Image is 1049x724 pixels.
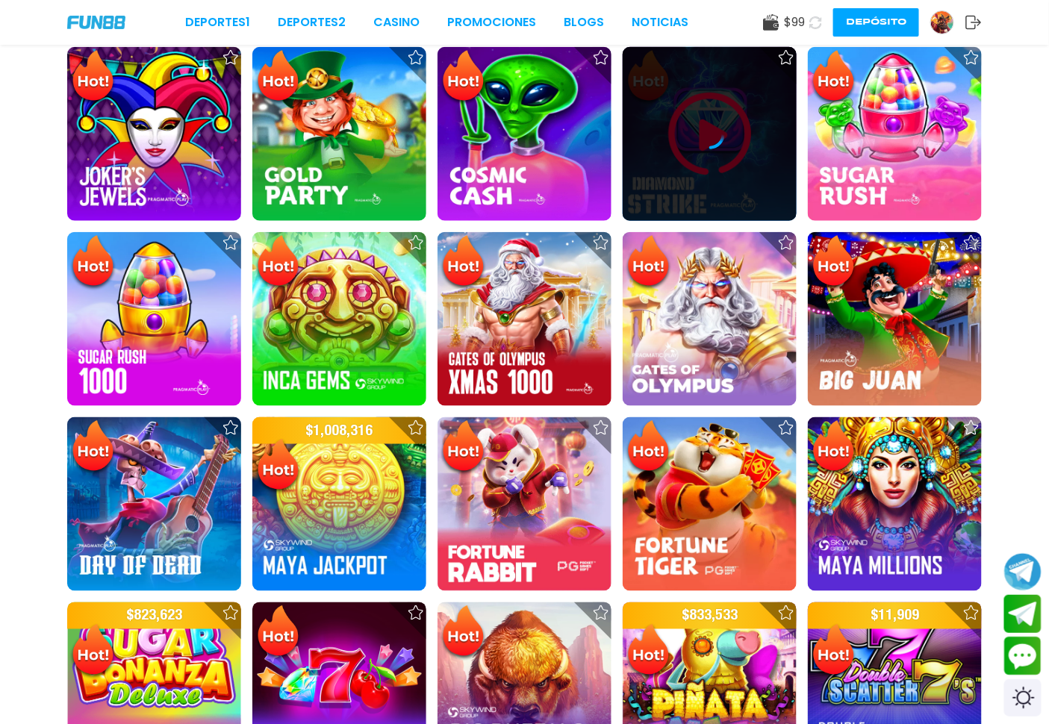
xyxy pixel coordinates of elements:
[67,232,241,406] img: Sugar Rush 1000
[1004,595,1042,634] button: Join telegram
[69,234,117,292] img: Hot
[254,604,302,662] img: Hot
[254,437,302,496] img: Hot
[624,234,673,292] img: Hot
[808,602,982,629] p: $ 11,909
[809,622,858,681] img: Hot
[252,232,426,406] img: Inca Gems
[931,11,953,34] img: Avatar
[439,604,488,662] img: Hot
[67,602,241,629] p: $ 823,623
[254,234,302,292] img: Hot
[69,419,117,477] img: Hot
[254,49,302,107] img: Hot
[809,419,858,477] img: Hot
[930,10,965,34] a: Avatar
[67,16,125,28] img: Company Logo
[438,47,611,221] img: Cosmic Cash
[784,13,805,31] span: $ 99
[185,13,250,31] a: Deportes1
[623,232,797,406] img: Gates of Olympus
[67,417,241,591] img: Day of Dead
[808,47,982,221] img: Sugar Rush
[1004,552,1042,591] button: Join telegram channel
[1004,679,1042,717] div: Switch theme
[278,13,346,31] a: Deportes2
[252,417,426,444] p: $ 1,008,316
[69,622,117,681] img: Hot
[809,49,858,107] img: Hot
[808,232,982,406] img: Big Juan
[632,13,688,31] a: NOTICIAS
[438,417,611,591] img: Fortune Rabbit
[373,13,420,31] a: CASINO
[67,47,241,221] img: Joker's Jewels
[447,13,536,31] a: Promociones
[564,13,604,31] a: BLOGS
[69,49,117,107] img: Hot
[1004,637,1042,675] button: Contact customer service
[624,419,673,477] img: Hot
[809,234,858,292] img: Hot
[623,417,797,591] img: Fortune Tiger
[808,417,982,591] img: Maya Millions
[252,417,426,591] img: Maya Jackpot
[623,602,797,629] p: $ 833,533
[624,622,673,681] img: Hot
[439,419,488,477] img: Hot
[833,8,919,37] button: Depósito
[439,234,488,292] img: Hot
[252,47,426,221] img: Gold Party
[438,232,611,406] img: Gates of Olympus Xmas 1000
[439,49,488,107] img: Hot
